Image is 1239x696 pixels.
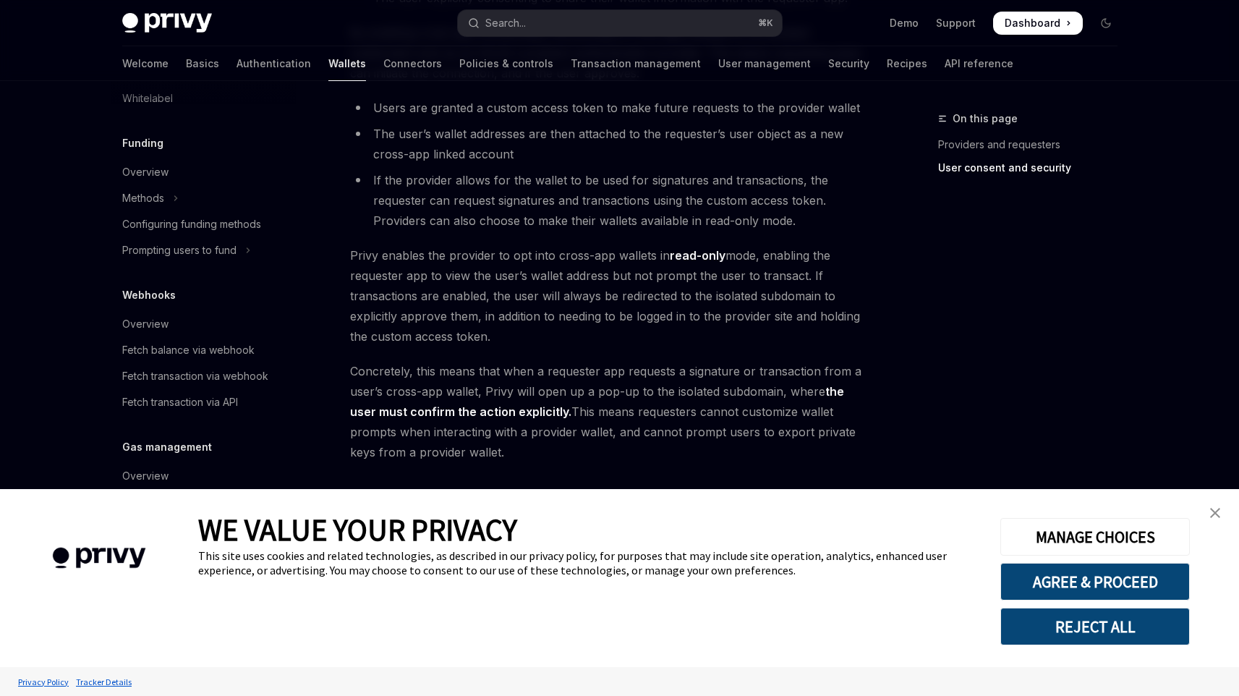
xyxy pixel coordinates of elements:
[122,467,169,485] div: Overview
[122,46,169,81] a: Welcome
[758,17,773,29] span: ⌘ K
[350,361,872,462] span: Concretely, this means that when a requester app requests a signature or transaction from a user’...
[198,511,517,548] span: WE VALUE YOUR PRIVACY
[122,164,169,181] div: Overview
[111,237,296,263] button: Toggle Prompting users to fund section
[383,46,442,81] a: Connectors
[328,46,366,81] a: Wallets
[571,46,701,81] a: Transaction management
[122,242,237,259] div: Prompting users to fund
[237,46,311,81] a: Authentication
[122,438,212,456] h5: Gas management
[350,384,844,419] strong: the user must confirm the action explicitly.
[1210,508,1220,518] img: close banner
[122,216,261,233] div: Configuring funding methods
[111,363,296,389] a: Fetch transaction via webhook
[122,13,212,33] img: dark logo
[718,46,811,81] a: User management
[1201,498,1230,527] a: close banner
[670,248,725,263] strong: read-only
[938,133,1129,156] a: Providers and requesters
[458,10,782,36] button: Open search
[122,368,268,385] div: Fetch transaction via webhook
[111,185,296,211] button: Toggle Methods section
[485,14,526,32] div: Search...
[828,46,869,81] a: Security
[111,337,296,363] a: Fetch balance via webhook
[111,463,296,489] a: Overview
[122,287,176,304] h5: Webhooks
[14,669,72,695] a: Privacy Policy
[111,159,296,185] a: Overview
[890,16,919,30] a: Demo
[993,12,1083,35] a: Dashboard
[122,315,169,333] div: Overview
[350,124,872,164] li: The user’s wallet addresses are then attached to the requester’s user object as a new cross-app l...
[953,110,1018,127] span: On this page
[1000,518,1190,556] button: MANAGE CHOICES
[122,135,163,152] h5: Funding
[1094,12,1117,35] button: Toggle dark mode
[122,394,238,411] div: Fetch transaction via API
[350,98,872,118] li: Users are granted a custom access token to make future requests to the provider wallet
[887,46,927,81] a: Recipes
[111,311,296,337] a: Overview
[1000,563,1190,600] button: AGREE & PROCEED
[111,389,296,415] a: Fetch transaction via API
[945,46,1013,81] a: API reference
[122,341,255,359] div: Fetch balance via webhook
[72,669,135,695] a: Tracker Details
[459,46,553,81] a: Policies & controls
[936,16,976,30] a: Support
[22,527,176,590] img: company logo
[1005,16,1060,30] span: Dashboard
[122,190,164,207] div: Methods
[1000,608,1190,645] button: REJECT ALL
[186,46,219,81] a: Basics
[111,211,296,237] a: Configuring funding methods
[938,156,1129,179] a: User consent and security
[350,170,872,231] li: If the provider allows for the wallet to be used for signatures and transactions, the requester c...
[198,548,979,577] div: This site uses cookies and related technologies, as described in our privacy policy, for purposes...
[350,245,872,347] span: Privy enables the provider to opt into cross-app wallets in mode, enabling the requester app to v...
